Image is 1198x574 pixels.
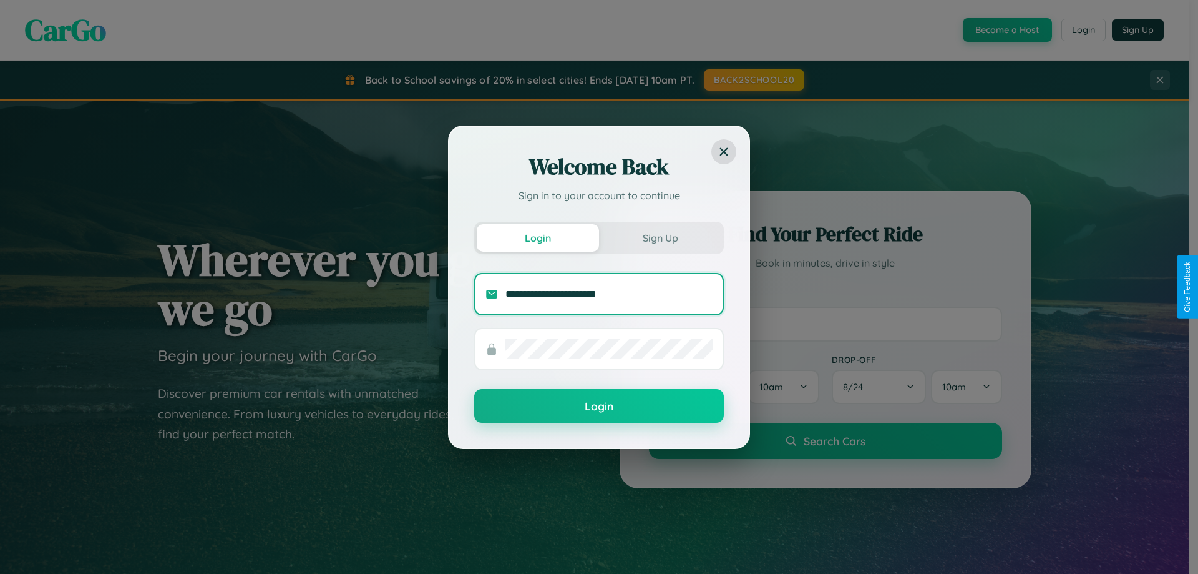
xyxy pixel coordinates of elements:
[1183,262,1192,312] div: Give Feedback
[474,188,724,203] p: Sign in to your account to continue
[474,389,724,423] button: Login
[477,224,599,252] button: Login
[474,152,724,182] h2: Welcome Back
[599,224,721,252] button: Sign Up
